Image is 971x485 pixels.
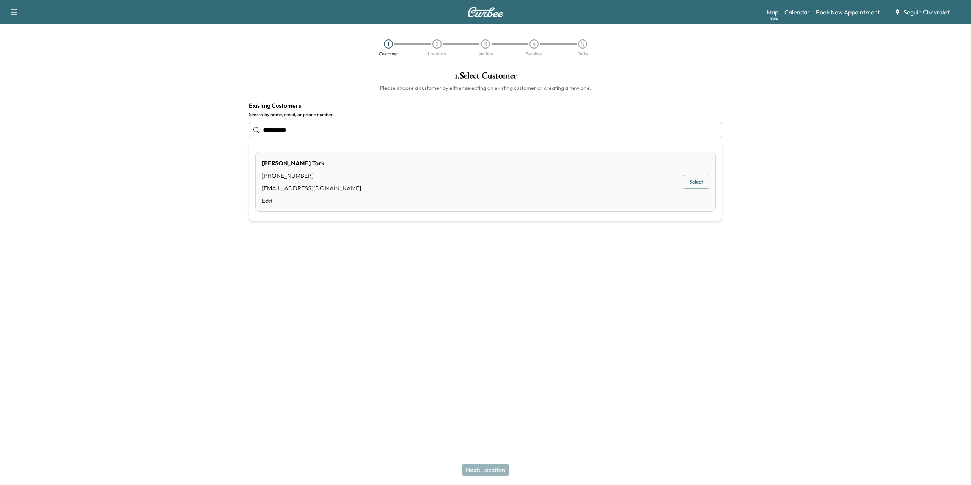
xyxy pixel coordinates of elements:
[432,39,442,49] div: 2
[767,8,778,17] a: MapBeta
[262,184,361,193] div: [EMAIL_ADDRESS][DOMAIN_NAME]
[467,7,504,17] img: Curbee Logo
[526,52,542,56] div: Services
[428,52,446,56] div: Location
[262,159,361,168] div: [PERSON_NAME] Tork
[529,39,539,49] div: 4
[770,16,778,21] div: Beta
[249,101,722,110] h4: Existing Customers
[784,8,810,17] a: Calendar
[262,196,361,205] a: Edit
[384,39,393,49] div: 1
[249,71,722,84] h1: 1 . Select Customer
[683,175,709,189] button: Select
[249,84,722,92] h6: Please choose a customer by either selecting an existing customer or creating a new one.
[578,39,587,49] div: 5
[249,111,722,118] label: Search by name, email, or phone number
[478,52,493,56] div: Vehicle
[379,52,398,56] div: Customer
[903,8,950,17] span: Seguin Chevrolet
[262,171,361,180] div: [PHONE_NUMBER]
[481,39,490,49] div: 3
[578,52,588,56] div: Date
[816,8,880,17] a: Book New Appointment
